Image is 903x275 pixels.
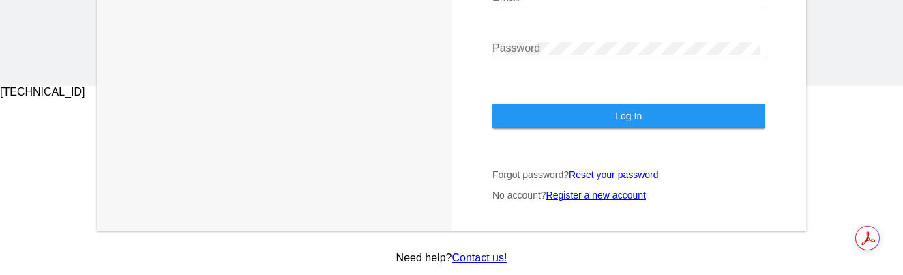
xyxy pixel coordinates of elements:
a: Contact us! [451,252,507,263]
button: Log In [492,104,765,128]
span: Log In [615,111,642,121]
p: Forgot password? [492,169,765,180]
a: Register a new account [546,190,646,201]
a: Reset your password [569,169,659,180]
p: Need help? [95,252,808,264]
p: No account? [492,190,765,201]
